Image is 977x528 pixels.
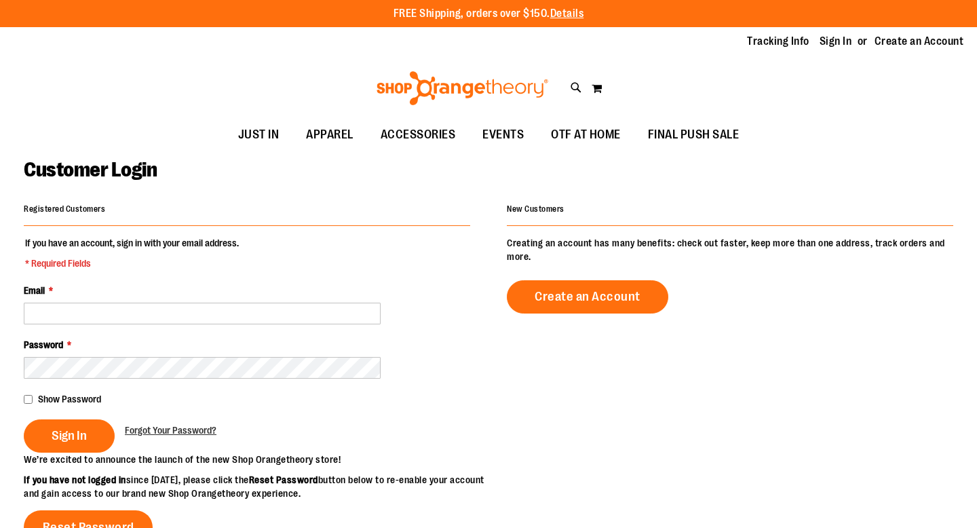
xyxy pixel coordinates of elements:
a: Create an Account [875,34,964,49]
p: We’re excited to announce the launch of the new Shop Orangetheory store! [24,453,488,466]
span: OTF AT HOME [551,119,621,150]
span: * Required Fields [25,257,239,270]
span: FINAL PUSH SALE [648,119,740,150]
a: Tracking Info [747,34,809,49]
span: Create an Account [535,289,640,304]
strong: New Customers [507,204,564,214]
span: Show Password [38,394,101,404]
a: FINAL PUSH SALE [634,119,753,151]
span: EVENTS [482,119,524,150]
a: Forgot Your Password? [125,423,216,437]
span: APPAREL [306,119,353,150]
a: JUST IN [225,119,293,151]
p: Creating an account has many benefits: check out faster, keep more than one address, track orders... [507,236,953,263]
span: Email [24,285,45,296]
a: ACCESSORIES [367,119,470,151]
strong: Reset Password [249,474,318,485]
a: EVENTS [469,119,537,151]
p: since [DATE], please click the button below to re-enable your account and gain access to our bran... [24,473,488,500]
span: ACCESSORIES [381,119,456,150]
a: APPAREL [292,119,367,151]
p: FREE Shipping, orders over $150. [394,6,584,22]
a: Sign In [820,34,852,49]
span: Customer Login [24,158,157,181]
legend: If you have an account, sign in with your email address. [24,236,240,270]
strong: If you have not logged in [24,474,126,485]
a: OTF AT HOME [537,119,634,151]
a: Details [550,7,584,20]
strong: Registered Customers [24,204,105,214]
span: JUST IN [238,119,280,150]
span: Sign In [52,428,87,443]
span: Password [24,339,63,350]
a: Create an Account [507,280,668,314]
span: Forgot Your Password? [125,425,216,436]
img: Shop Orangetheory [375,71,550,105]
button: Sign In [24,419,115,453]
